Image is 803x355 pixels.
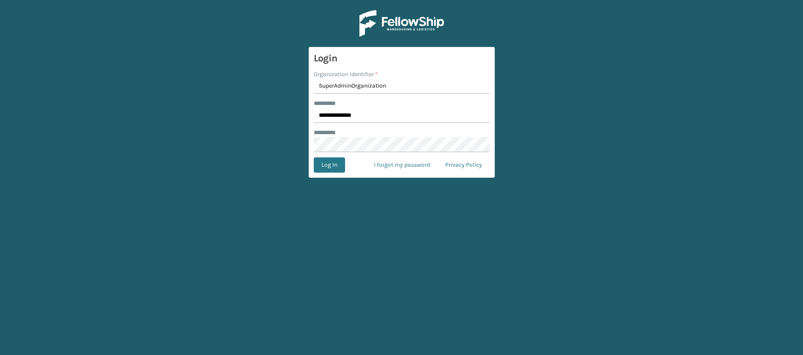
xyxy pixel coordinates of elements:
h3: Login [314,52,490,65]
button: Log In [314,157,345,173]
img: Logo [359,10,444,37]
a: I forgot my password [366,157,438,173]
a: Privacy Policy [438,157,490,173]
label: Organization Identifier [314,70,378,79]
